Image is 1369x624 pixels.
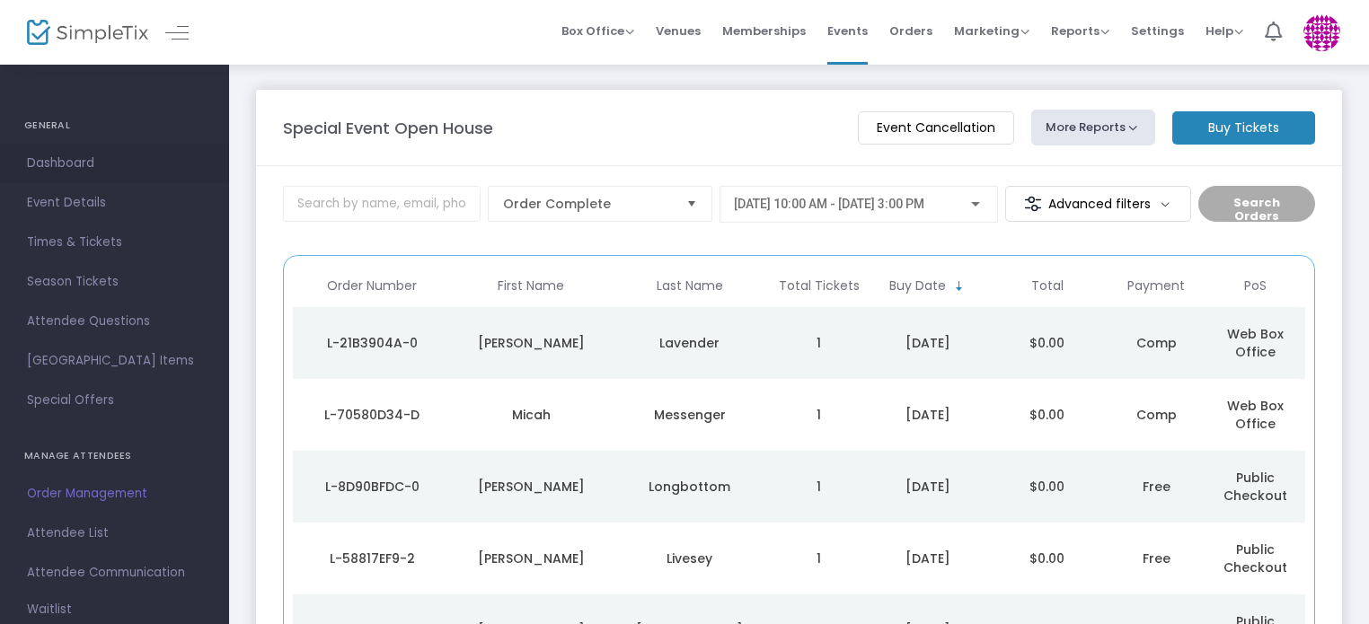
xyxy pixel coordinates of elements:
[858,111,1014,145] m-button: Event Cancellation
[27,231,202,254] span: Times & Tickets
[769,265,868,307] th: Total Tickets
[1223,469,1287,505] span: Public Checkout
[873,334,984,352] div: 8/13/2025
[1136,406,1177,424] span: Comp
[679,187,704,221] button: Select
[722,8,806,54] span: Memberships
[27,389,202,412] span: Special Offers
[769,307,868,379] td: 1
[27,152,202,175] span: Dashboard
[769,451,868,523] td: 1
[873,406,984,424] div: 8/13/2025
[456,549,606,567] div: Elizabeth
[873,478,984,496] div: 8/13/2025
[827,8,868,54] span: Events
[987,379,1107,451] td: $0.00
[954,22,1029,40] span: Marketing
[615,334,765,352] div: Lavender
[1131,8,1184,54] span: Settings
[297,549,447,567] div: L-58817EF9-2
[987,307,1107,379] td: $0.00
[1172,111,1315,145] m-button: Buy Tickets
[561,22,634,40] span: Box Office
[24,108,205,144] h4: GENERAL
[327,278,417,294] span: Order Number
[952,279,967,294] span: Sortable
[27,482,202,505] span: Order Management
[615,406,765,424] div: Messenger
[1005,186,1191,222] m-button: Advanced filters
[657,278,723,294] span: Last Name
[1051,22,1109,40] span: Reports
[1024,195,1042,213] img: filter
[656,8,701,54] span: Venues
[297,406,447,424] div: L-70580D34-D
[769,379,868,451] td: 1
[1031,110,1155,145] button: More Reports
[24,438,205,474] h4: MANAGE ATTENDEES
[283,186,481,222] input: Search by name, email, phone, order number, ip address, or last 4 digits of card
[27,561,202,584] span: Attendee Communication
[456,334,606,352] div: Sophie
[297,478,447,496] div: L-8D90BFDC-0
[889,278,946,294] span: Buy Date
[27,310,202,333] span: Attendee Questions
[283,116,493,140] m-panel-title: Special Event Open House
[769,523,868,594] td: 1
[27,349,202,373] span: [GEOGRAPHIC_DATA] Items
[615,478,765,496] div: Longbottom
[1227,325,1284,361] span: Web Box Office
[1136,334,1177,352] span: Comp
[615,549,765,567] div: Livesey
[456,406,606,424] div: Micah
[1127,278,1185,294] span: Payment
[873,549,984,567] div: 8/13/2025
[1227,397,1284,433] span: Web Box Office
[889,8,932,54] span: Orders
[27,191,202,215] span: Event Details
[27,601,72,619] span: Waitlist
[987,523,1107,594] td: $0.00
[1143,478,1170,496] span: Free
[1206,22,1243,40] span: Help
[297,334,447,352] div: L-21B3904A-0
[734,197,924,211] span: [DATE] 10:00 AM - [DATE] 3:00 PM
[1143,549,1170,567] span: Free
[1244,278,1267,294] span: PoS
[987,451,1107,523] td: $0.00
[503,195,672,213] span: Order Complete
[498,278,564,294] span: First Name
[1223,541,1287,576] span: Public Checkout
[27,270,202,294] span: Season Tickets
[27,522,202,545] span: Attendee List
[1031,278,1064,294] span: Total
[456,478,606,496] div: Erin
